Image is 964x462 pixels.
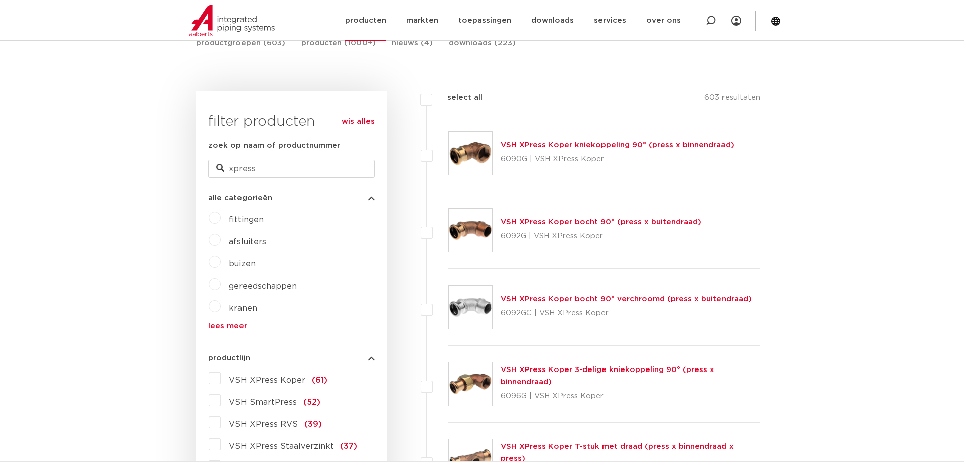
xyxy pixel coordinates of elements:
[229,260,256,268] a: buizen
[501,305,752,321] p: 6092GC | VSH XPress Koper
[208,140,340,152] label: zoek op naam of productnummer
[196,37,285,59] a: productgroepen (603)
[229,376,305,384] span: VSH XPress Koper
[208,194,375,202] button: alle categorieën
[304,420,322,428] span: (39)
[229,420,298,428] span: VSH XPress RVS
[208,160,375,178] input: zoeken
[303,398,320,406] span: (52)
[208,322,375,330] a: lees meer
[208,194,272,202] span: alle categorieën
[501,388,760,404] p: 6096G | VSH XPress Koper
[501,141,734,149] a: VSH XPress Koper kniekoppeling 90° (press x binnendraad)
[229,216,264,224] a: fittingen
[392,37,433,59] a: nieuws (4)
[449,37,516,59] a: downloads (223)
[301,37,376,59] a: producten (1000+)
[208,354,375,362] button: productlijn
[449,209,492,252] img: Thumbnail for VSH XPress Koper bocht 90° (press x buitendraad)
[449,132,492,175] img: Thumbnail for VSH XPress Koper kniekoppeling 90° (press x binnendraad)
[229,282,297,290] a: gereedschappen
[342,116,375,128] a: wis alles
[208,354,250,362] span: productlijn
[229,398,297,406] span: VSH SmartPress
[501,218,701,226] a: VSH XPress Koper bocht 90° (press x buitendraad)
[340,442,357,450] span: (37)
[229,304,257,312] a: kranen
[501,366,714,386] a: VSH XPress Koper 3-delige kniekoppeling 90° (press x binnendraad)
[312,376,327,384] span: (61)
[449,286,492,329] img: Thumbnail for VSH XPress Koper bocht 90° verchroomd (press x buitendraad)
[704,91,760,107] p: 603 resultaten
[229,238,266,246] a: afsluiters
[449,362,492,406] img: Thumbnail for VSH XPress Koper 3-delige kniekoppeling 90° (press x binnendraad)
[432,91,483,104] label: select all
[229,442,334,450] span: VSH XPress Staalverzinkt
[501,228,701,244] p: 6092G | VSH XPress Koper
[208,112,375,132] h3: filter producten
[501,151,734,167] p: 6090G | VSH XPress Koper
[501,295,752,303] a: VSH XPress Koper bocht 90° verchroomd (press x buitendraad)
